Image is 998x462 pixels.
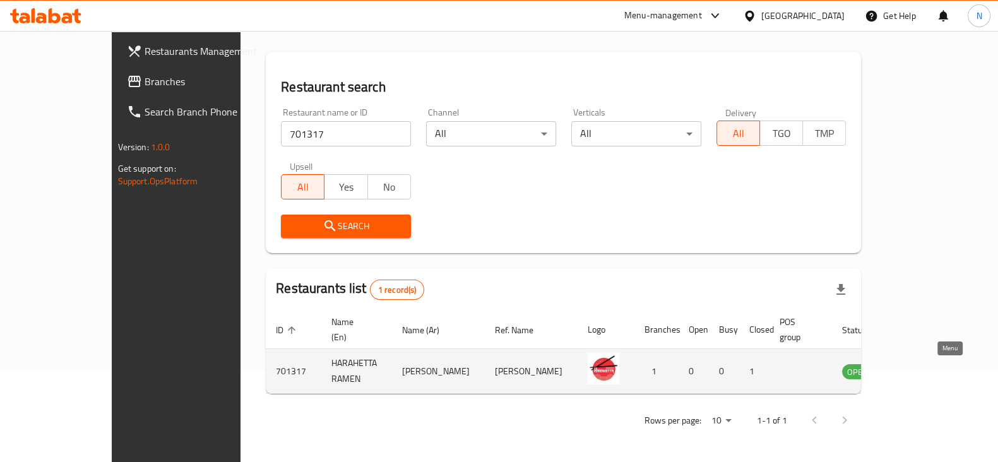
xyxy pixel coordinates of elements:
th: Busy [709,311,739,349]
span: TMP [808,124,841,143]
button: Yes [324,174,367,199]
td: [PERSON_NAME] [485,349,578,394]
span: Name (En) [331,314,377,345]
span: Ref. Name [495,323,550,338]
span: Get support on: [118,160,176,177]
a: Support.OpsPlatform [118,173,198,189]
span: OPEN [842,365,873,379]
td: 0 [679,349,709,394]
span: Search Branch Phone [145,104,268,119]
span: Name (Ar) [402,323,456,338]
p: 1-1 of 1 [756,413,787,429]
td: HARAHETTA RAMEN [321,349,392,394]
h2: Restaurant search [281,78,846,97]
span: 1 record(s) [371,284,424,296]
div: Menu-management [624,8,702,23]
span: Branches [145,74,268,89]
div: All [571,121,701,146]
td: 0 [709,349,739,394]
button: No [367,174,411,199]
img: HARAHETTA RAMEN [588,353,619,384]
th: Logo [578,311,634,349]
span: No [373,178,406,196]
p: Rows per page: [644,413,701,429]
div: All [426,121,556,146]
label: Upsell [290,162,313,170]
td: [PERSON_NAME] [392,349,485,394]
th: Branches [634,311,679,349]
label: Delivery [725,108,757,117]
button: All [716,121,760,146]
button: TMP [802,121,846,146]
div: OPEN [842,364,873,379]
span: 1.0.0 [151,139,170,155]
a: Restaurants Management [117,36,278,66]
button: TGO [759,121,803,146]
h2: Restaurants list [276,279,424,300]
button: Search [281,215,411,238]
span: N [976,9,982,23]
span: Search [291,218,401,234]
div: Export file [826,275,856,305]
span: ID [276,323,300,338]
span: Restaurants Management [145,44,268,59]
span: Status [842,323,883,338]
span: Version: [118,139,149,155]
th: Closed [739,311,769,349]
td: 1 [739,349,769,394]
span: All [287,178,319,196]
span: TGO [765,124,798,143]
span: All [722,124,755,143]
div: Rows per page: [706,412,736,430]
div: Total records count [370,280,425,300]
span: Yes [330,178,362,196]
div: [GEOGRAPHIC_DATA] [761,9,845,23]
a: Search Branch Phone [117,97,278,127]
td: 1 [634,349,679,394]
td: 701317 [266,349,321,394]
th: Open [679,311,709,349]
a: Branches [117,66,278,97]
input: Search for restaurant name or ID.. [281,121,411,146]
span: POS group [780,314,817,345]
button: All [281,174,324,199]
table: enhanced table [266,311,942,394]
